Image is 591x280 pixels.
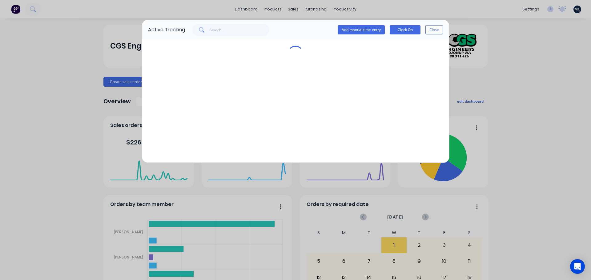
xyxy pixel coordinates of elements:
div: Open Intercom Messenger [570,259,585,274]
button: Add manual time entry [338,25,385,34]
div: Active Tracking [148,26,185,34]
input: Search... [210,24,270,36]
button: Clock On [390,25,420,34]
button: Close [425,25,443,34]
